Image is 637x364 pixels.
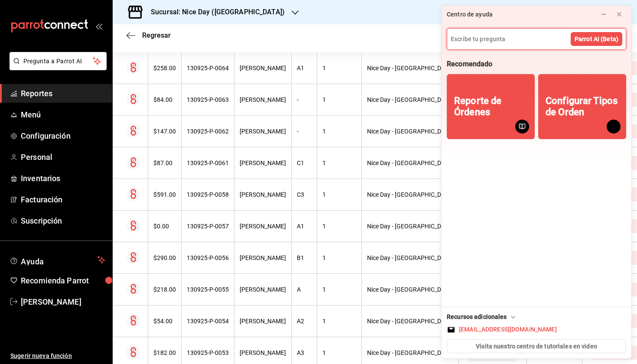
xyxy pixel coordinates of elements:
div: Recursos adicionales [447,312,517,322]
div: $591.00 [153,191,176,198]
div: 130925-P-0055 [187,286,229,293]
div: Grid Recommendations [447,74,626,146]
button: Regresar [127,31,171,39]
div: Nice Day - [GEOGRAPHIC_DATA] [367,254,453,261]
span: Suscripción [21,215,105,227]
div: 130925-P-0053 [187,349,229,356]
span: Menú [21,109,105,120]
div: 1 [322,65,356,71]
span: Reportes [21,88,105,99]
div: Recomendado [447,59,492,69]
div: 1 [322,128,356,135]
div: 1 [322,159,356,166]
div: 130925-P-0054 [187,318,229,325]
div: A1 [297,223,312,230]
div: $182.00 [153,349,176,356]
span: Pregunta a Parrot AI [23,57,93,66]
div: Nice Day - [GEOGRAPHIC_DATA] [367,318,453,325]
div: Centro de ayuda [447,10,493,19]
div: Nice Day - [GEOGRAPHIC_DATA] [367,96,453,103]
div: [PERSON_NAME] [240,65,286,71]
div: [PERSON_NAME] [240,159,286,166]
div: C3 [297,191,312,198]
button: Parrot AI (Beta) [571,32,622,46]
span: Parrot AI (Beta) [575,35,618,44]
div: [PERSON_NAME] [240,349,286,356]
div: [PERSON_NAME] [240,254,286,261]
div: - [297,96,312,103]
button: Visita nuestro centro de tutoriales en video [447,339,626,353]
span: Sugerir nueva función [10,351,105,361]
div: $54.00 [153,318,176,325]
div: 130925-P-0063 [187,96,229,103]
div: [PERSON_NAME] [240,128,286,135]
div: 1 [322,96,356,103]
div: Nice Day - [GEOGRAPHIC_DATA] [367,191,453,198]
button: [EMAIL_ADDRESS][DOMAIN_NAME] [447,325,626,334]
div: 1 [322,318,356,325]
div: $0.00 [153,223,176,230]
div: 130925-P-0057 [187,223,229,230]
span: Regresar [142,31,171,39]
div: 1 [322,254,356,261]
div: 130925-P-0056 [187,254,229,261]
button: open_drawer_menu [95,23,102,29]
div: - [297,128,312,135]
div: A1 [297,65,312,71]
div: $290.00 [153,254,176,261]
button: Pregunta a Parrot AI [10,52,107,70]
div: [PERSON_NAME] [240,286,286,293]
span: Ayuda [21,255,94,265]
div: Reporte de Órdenes [454,95,527,118]
div: 1 [322,286,356,293]
div: Nice Day - [GEOGRAPHIC_DATA] [367,349,453,356]
span: [PERSON_NAME] [21,296,105,308]
div: C1 [297,159,312,166]
div: Configurar Tipos de Orden [546,95,619,118]
div: [PERSON_NAME] [240,191,286,198]
span: Facturación [21,194,105,205]
input: Escribe tu pregunta [447,29,626,49]
div: A2 [297,318,312,325]
div: $84.00 [153,96,176,103]
div: Nice Day - [GEOGRAPHIC_DATA] [367,223,453,230]
button: Reporte de Órdenes [447,74,535,139]
div: A [297,286,312,293]
div: B1 [297,254,312,261]
button: Configurar Tipos de Orden [538,74,626,139]
h3: Sucursal: Nice Day ([GEOGRAPHIC_DATA]) [144,7,285,17]
div: [EMAIL_ADDRESS][DOMAIN_NAME] [459,325,557,334]
a: Pregunta a Parrot AI [6,63,107,72]
div: [PERSON_NAME] [240,223,286,230]
div: A3 [297,349,312,356]
div: 130925-P-0058 [187,191,229,198]
div: 1 [322,349,356,356]
div: Nice Day - [GEOGRAPHIC_DATA] [367,159,453,166]
div: 130925-P-0064 [187,65,229,71]
div: $147.00 [153,128,176,135]
span: Personal [21,151,105,163]
div: 1 [322,191,356,198]
div: $218.00 [153,286,176,293]
div: 130925-P-0061 [187,159,229,166]
span: Configuración [21,130,105,142]
div: Nice Day - [GEOGRAPHIC_DATA] [367,128,453,135]
div: $258.00 [153,65,176,71]
div: [PERSON_NAME] [240,318,286,325]
span: Visita nuestro centro de tutoriales en video [476,342,597,351]
div: 1 [322,223,356,230]
div: $87.00 [153,159,176,166]
div: 130925-P-0062 [187,128,229,135]
div: [PERSON_NAME] [240,96,286,103]
div: Nice Day - [GEOGRAPHIC_DATA] [367,286,453,293]
span: Inventarios [21,172,105,184]
div: Nice Day - [GEOGRAPHIC_DATA] [367,65,453,71]
span: Recomienda Parrot [21,275,105,286]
